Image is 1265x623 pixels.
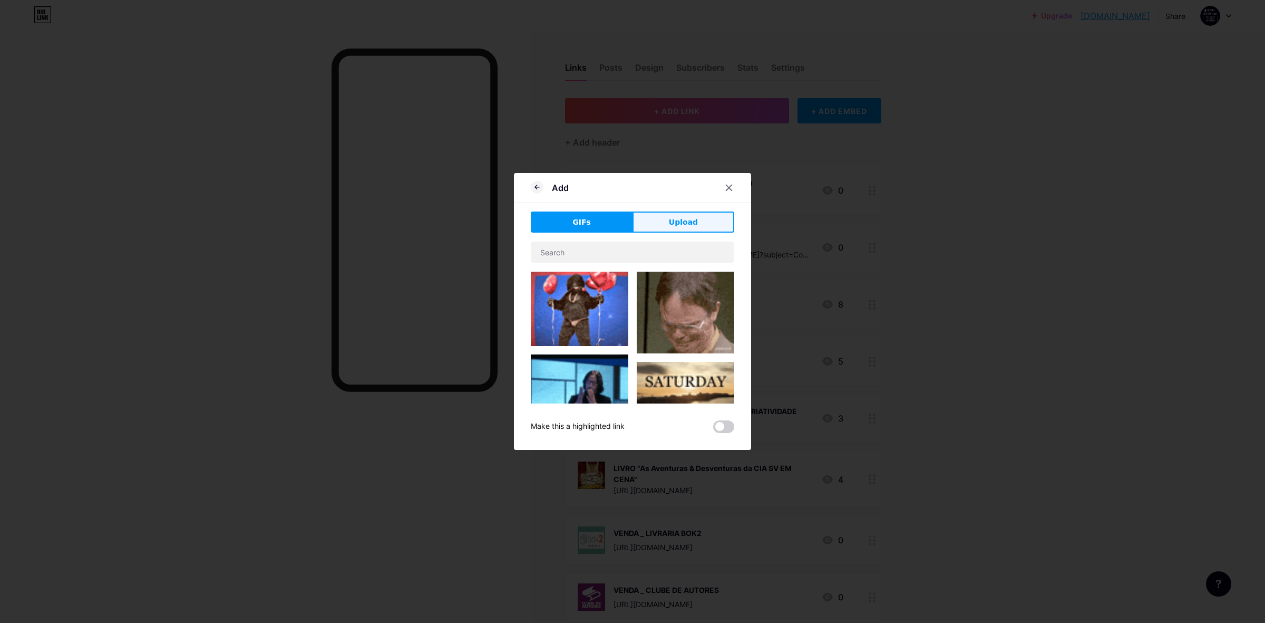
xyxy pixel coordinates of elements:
button: Upload [632,212,734,233]
img: Gihpy [637,272,734,353]
div: Make this a highlighted link [531,420,625,433]
span: GIFs [572,217,591,228]
img: Gihpy [531,272,628,346]
img: Gihpy [531,354,628,425]
div: Add [552,181,569,194]
button: GIFs [531,212,632,233]
img: Gihpy [637,362,734,459]
input: Search [531,242,734,263]
span: Upload [669,217,698,228]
